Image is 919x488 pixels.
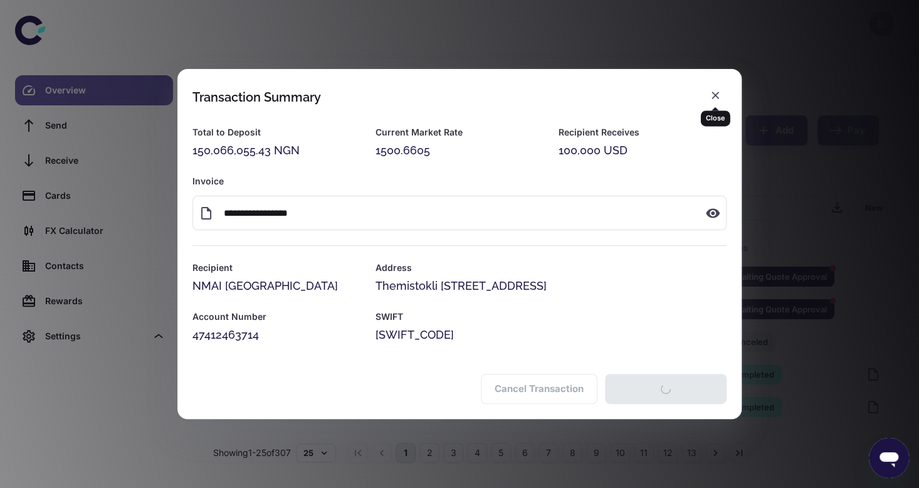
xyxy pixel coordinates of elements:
[192,326,360,344] div: 47412463714
[375,310,727,324] h6: SWIFT
[192,125,360,139] h6: Total to Deposit
[559,142,727,159] div: 100,000 USD
[701,110,730,126] div: Close
[375,277,727,295] div: Themistokli [STREET_ADDRESS]
[192,90,321,105] div: Transaction Summary
[375,326,727,344] div: [SWIFT_CODE]
[192,261,360,275] h6: Recipient
[192,277,360,295] div: NMAI [GEOGRAPHIC_DATA]
[375,142,544,159] div: 1500.6605
[192,142,360,159] div: 150,066,055.43 NGN
[869,438,909,478] iframe: Button to launch messaging window, conversation in progress
[559,125,727,139] h6: Recipient Receives
[192,310,360,324] h6: Account Number
[375,261,727,275] h6: Address
[192,174,727,188] h6: Invoice
[375,125,544,139] h6: Current Market Rate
